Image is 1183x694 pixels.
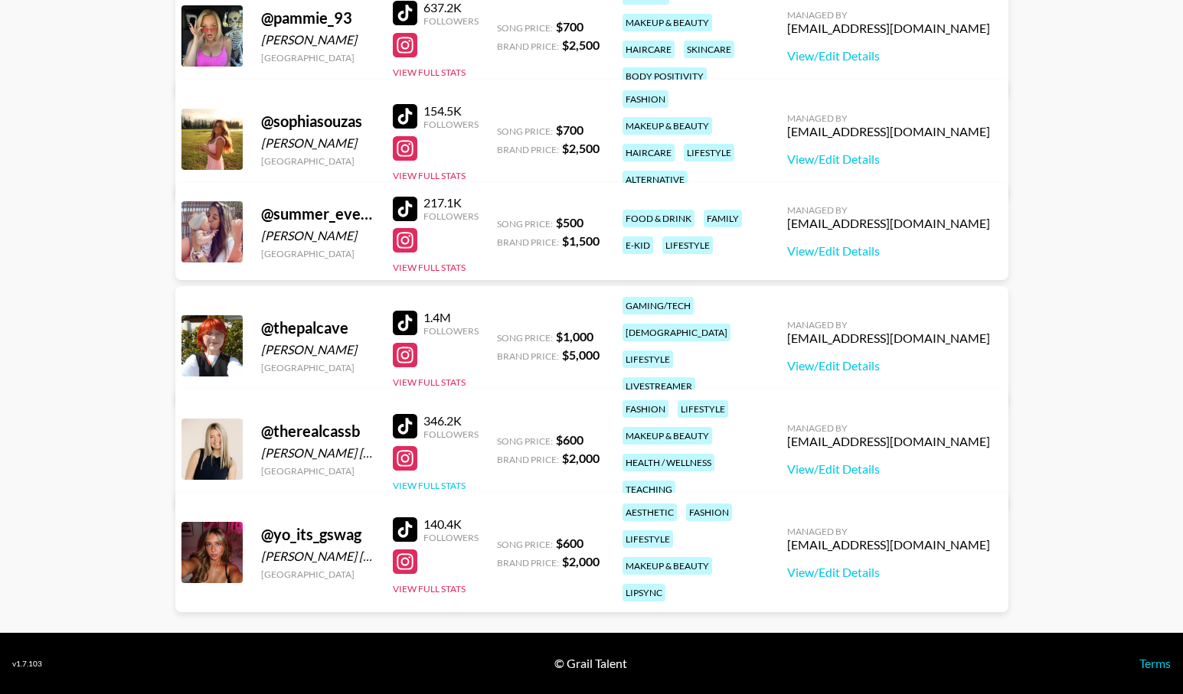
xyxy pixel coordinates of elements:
[623,117,712,135] div: makeup & beauty
[497,557,559,569] span: Brand Price:
[787,461,990,477] a: View/Edit Details
[556,19,583,34] strong: $ 700
[261,318,374,337] div: @ thepalcave
[261,52,374,64] div: [GEOGRAPHIC_DATA]
[556,122,583,137] strong: $ 700
[556,329,593,344] strong: $ 1,000
[623,324,730,341] div: [DEMOGRAPHIC_DATA]
[787,565,990,580] a: View/Edit Details
[787,9,990,21] div: Managed By
[423,413,479,428] div: 346.2K
[623,171,688,188] div: alternative
[497,22,553,34] span: Song Price:
[787,152,990,167] a: View/Edit Details
[787,526,990,537] div: Managed By
[684,144,734,161] div: lifestyle
[678,400,728,418] div: lifestyle
[556,536,583,550] strong: $ 600
[556,215,583,230] strong: $ 500
[393,376,466,388] button: View Full Stats
[562,233,600,248] strong: $ 1,500
[261,135,374,151] div: [PERSON_NAME]
[787,204,990,216] div: Managed By
[787,434,990,449] div: [EMAIL_ADDRESS][DOMAIN_NAME]
[562,37,600,52] strong: $ 2,500
[623,503,677,521] div: aesthetic
[497,236,559,248] span: Brand Price:
[787,216,990,231] div: [EMAIL_ADDRESS][DOMAIN_NAME]
[261,248,374,259] div: [GEOGRAPHIC_DATA]
[261,32,374,47] div: [PERSON_NAME]
[623,584,665,601] div: lipsync
[393,480,466,491] button: View Full Stats
[623,67,707,85] div: body positivity
[623,144,675,161] div: haircare
[497,350,559,362] span: Brand Price:
[261,569,374,580] div: [GEOGRAPHIC_DATA]
[562,554,600,569] strong: $ 2,000
[261,445,374,461] div: [PERSON_NAME] [PERSON_NAME]
[393,170,466,181] button: View Full Stats
[393,583,466,595] button: View Full Stats
[261,342,374,357] div: [PERSON_NAME]
[787,243,990,259] a: View/Edit Details
[261,422,374,441] div: @ therealcassb
[623,210,694,227] div: food & drink
[261,204,374,223] div: @ summer_everyday
[787,537,990,552] div: [EMAIL_ADDRESS][DOMAIN_NAME]
[261,112,374,131] div: @ sophiasouzas
[562,451,600,465] strong: $ 2,000
[423,532,479,543] div: Followers
[497,144,559,155] span: Brand Price:
[12,659,42,669] div: v 1.7.103
[704,210,742,227] div: family
[623,530,673,548] div: lifestyle
[787,48,990,64] a: View/Edit Details
[423,516,479,532] div: 140.4K
[556,432,583,447] strong: $ 600
[787,422,990,434] div: Managed By
[686,503,732,521] div: fashion
[261,549,374,564] div: [PERSON_NAME] [PERSON_NAME]
[423,103,479,119] div: 154.5K
[623,90,668,108] div: fashion
[623,454,714,471] div: health / wellness
[554,656,627,671] div: © Grail Talent
[562,347,600,362] strong: $ 5,000
[623,400,668,418] div: fashion
[684,41,734,58] div: skincare
[423,325,479,337] div: Followers
[423,15,479,27] div: Followers
[662,236,713,254] div: lifestyle
[787,124,990,139] div: [EMAIL_ADDRESS][DOMAIN_NAME]
[623,377,695,395] div: livestreamer
[623,481,675,498] div: teaching
[787,331,990,346] div: [EMAIL_ADDRESS][DOMAIN_NAME]
[423,210,479,222] div: Followers
[261,362,374,373] div: [GEOGRAPHIC_DATA]
[562,141,600,155] strong: $ 2,500
[787,358,990,373] a: View/Edit Details
[623,427,712,445] div: makeup & beauty
[787,21,990,36] div: [EMAIL_ADDRESS][DOMAIN_NAME]
[623,557,712,575] div: makeup & beauty
[393,67,466,78] button: View Full Stats
[423,428,479,440] div: Followers
[261,228,374,243] div: [PERSON_NAME]
[261,525,374,544] div: @ yo_its_gswag
[423,195,479,210] div: 217.1K
[497,435,553,447] span: Song Price:
[423,119,479,130] div: Followers
[497,454,559,465] span: Brand Price:
[623,297,694,314] div: gaming/tech
[261,155,374,167] div: [GEOGRAPHIC_DATA]
[261,465,374,477] div: [GEOGRAPHIC_DATA]
[787,319,990,331] div: Managed By
[623,236,653,254] div: e-kid
[497,125,553,137] span: Song Price:
[623,41,675,58] div: haircare
[497,539,553,550] span: Song Price:
[787,112,990,124] div: Managed By
[623,350,673,368] div: lifestyle
[497,41,559,52] span: Brand Price:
